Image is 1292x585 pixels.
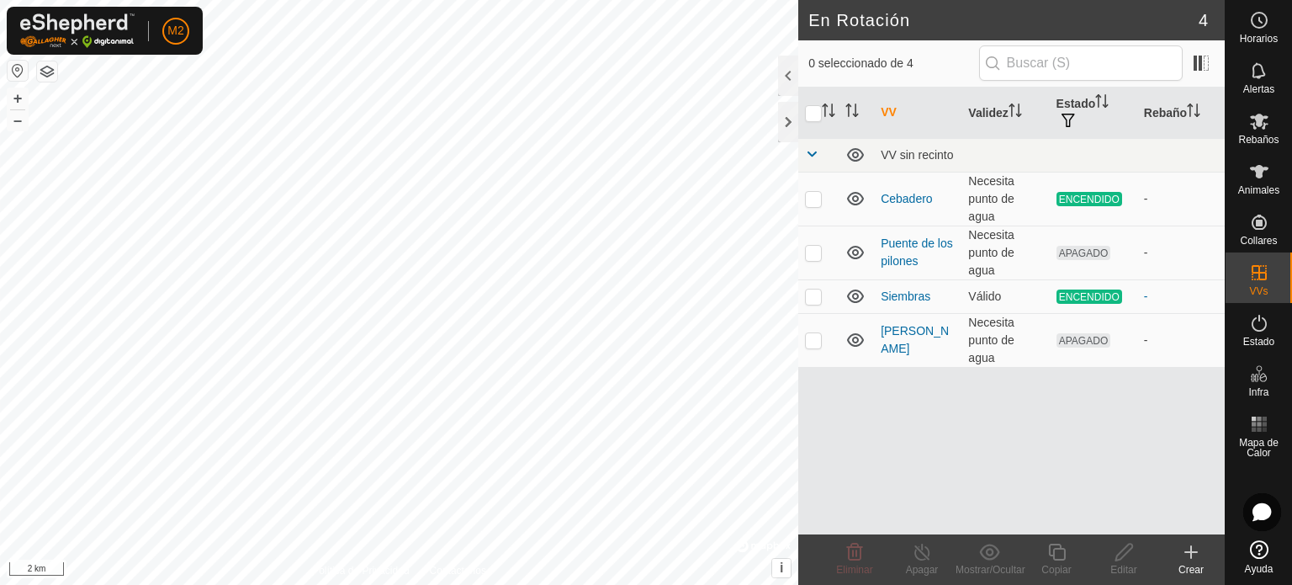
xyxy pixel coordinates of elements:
[1023,562,1090,577] div: Copiar
[1238,135,1279,145] span: Rebaños
[1090,562,1157,577] div: Editar
[1056,333,1111,348] span: APAGADO
[430,563,486,578] a: Contáctenos
[8,61,28,81] button: Restablecer Mapa
[1144,332,1218,349] div: -
[1056,290,1122,304] span: ENCENDIDO
[1245,564,1273,574] span: Ayuda
[1050,88,1137,139] th: Estado
[961,226,1049,279] td: Necesita punto de agua
[1056,246,1111,260] span: APAGADO
[8,88,28,109] button: +
[1243,84,1274,94] span: Alertas
[1240,236,1277,246] span: Collares
[881,237,953,268] a: Puente de los pilones
[1199,8,1208,33] span: 4
[1230,438,1288,458] span: Mapa de Calor
[780,561,783,575] span: i
[1248,387,1268,397] span: Infra
[1144,244,1218,262] div: -
[1009,106,1022,120] p-sorticon: Activar para ordenar
[961,279,1049,313] td: Válido
[881,192,933,205] a: Cebadero
[808,10,1199,30] h2: En Rotación
[1144,190,1218,208] div: -
[874,88,961,139] th: VV
[1243,337,1274,347] span: Estado
[312,563,409,578] a: Política de Privacidad
[1240,34,1278,44] span: Horarios
[1157,562,1225,577] div: Crear
[167,22,183,40] span: M2
[881,148,1218,162] div: VV sin recinto
[979,45,1183,81] input: Buscar (S)
[1187,106,1200,120] p-sorticon: Activar para ordenar
[836,564,872,576] span: Eliminar
[1249,286,1268,296] span: VVs
[1144,288,1218,306] div: -
[1226,534,1292,581] a: Ayuda
[845,106,859,120] p-sorticon: Activar para ordenar
[8,110,28,130] button: –
[1095,97,1109,110] p-sorticon: Activar para ordenar
[961,88,1049,139] th: Validez
[1238,185,1279,195] span: Animales
[808,55,978,72] span: 0 seleccionado de 4
[881,290,930,303] a: Siembras
[888,562,956,577] div: Apagar
[20,13,135,48] img: Logo Gallagher
[961,313,1049,367] td: Necesita punto de agua
[961,172,1049,226] td: Necesita punto de agua
[1137,88,1225,139] th: Rebaño
[822,106,835,120] p-sorticon: Activar para ordenar
[37,61,57,82] button: Capas del Mapa
[956,562,1023,577] div: Mostrar/Ocultar
[1056,192,1122,206] span: ENCENDIDO
[881,324,949,355] a: [PERSON_NAME]
[772,559,791,577] button: i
